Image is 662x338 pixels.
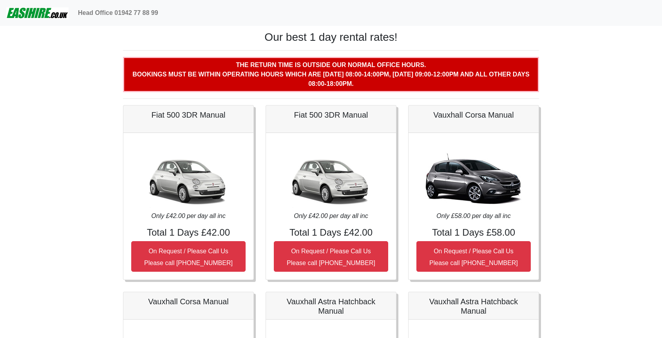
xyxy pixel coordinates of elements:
[134,141,243,211] img: Fiat 500 3DR Manual
[274,241,388,272] button: On Request / Please Call UsPlease call [PHONE_NUMBER]
[131,241,246,272] button: On Request / Please Call UsPlease call [PHONE_NUMBER]
[287,248,375,266] small: On Request / Please Call Us Please call [PHONE_NUMBER]
[436,213,510,219] i: Only £58.00 per day all inc
[416,297,531,316] h5: Vauxhall Astra Hatchback Manual
[274,297,388,316] h5: Vauxhall Astra Hatchback Manual
[132,62,529,87] b: The return time is outside our normal office hours. Bookings must be within operating hours which...
[429,248,518,266] small: On Request / Please Call Us Please call [PHONE_NUMBER]
[274,110,388,120] h5: Fiat 500 3DR Manual
[131,297,246,306] h5: Vauxhall Corsa Manual
[274,227,388,238] h4: Total 1 Days £42.00
[131,227,246,238] h4: Total 1 Days £42.00
[294,213,368,219] i: Only £42.00 per day all inc
[416,241,531,272] button: On Request / Please Call UsPlease call [PHONE_NUMBER]
[6,5,69,21] img: easihire_logo_small.png
[419,141,528,211] img: Vauxhall Corsa Manual
[151,213,225,219] i: Only £42.00 per day all inc
[416,110,531,120] h5: Vauxhall Corsa Manual
[123,31,539,44] h1: Our best 1 day rental rates!
[75,5,161,21] a: Head Office 01942 77 88 99
[416,227,531,238] h4: Total 1 Days £58.00
[131,110,246,120] h5: Fiat 500 3DR Manual
[276,141,386,211] img: Fiat 500 3DR Manual
[144,248,233,266] small: On Request / Please Call Us Please call [PHONE_NUMBER]
[78,9,158,16] b: Head Office 01942 77 88 99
